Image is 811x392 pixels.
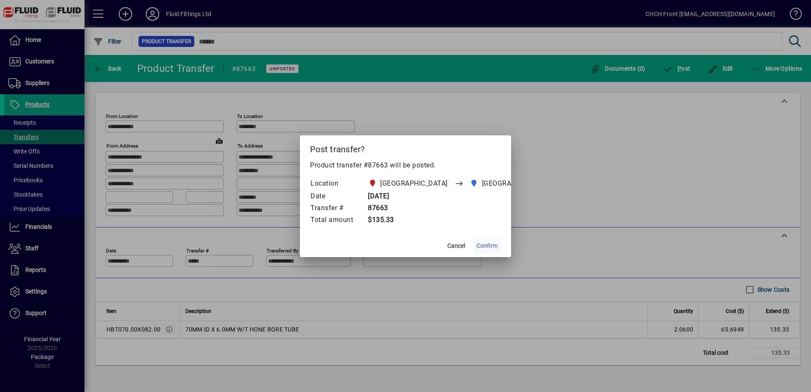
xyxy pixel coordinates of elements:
[362,214,565,226] td: $135.33
[310,203,362,214] td: Transfer #
[300,135,511,160] h2: Post transfer?
[310,191,362,203] td: Date
[473,238,501,254] button: Confirm
[362,191,565,203] td: [DATE]
[310,177,362,191] td: Location
[443,238,470,254] button: Cancel
[310,214,362,226] td: Total amount
[476,241,498,250] span: Confirm
[366,178,451,189] span: CHRISTCHURCH
[380,178,448,189] span: [GEOGRAPHIC_DATA]
[447,241,465,250] span: Cancel
[468,178,553,189] span: AUCKLAND
[362,203,565,214] td: 87663
[310,160,501,170] p: Product transfer #87663 will be posted.
[482,178,550,189] span: [GEOGRAPHIC_DATA]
